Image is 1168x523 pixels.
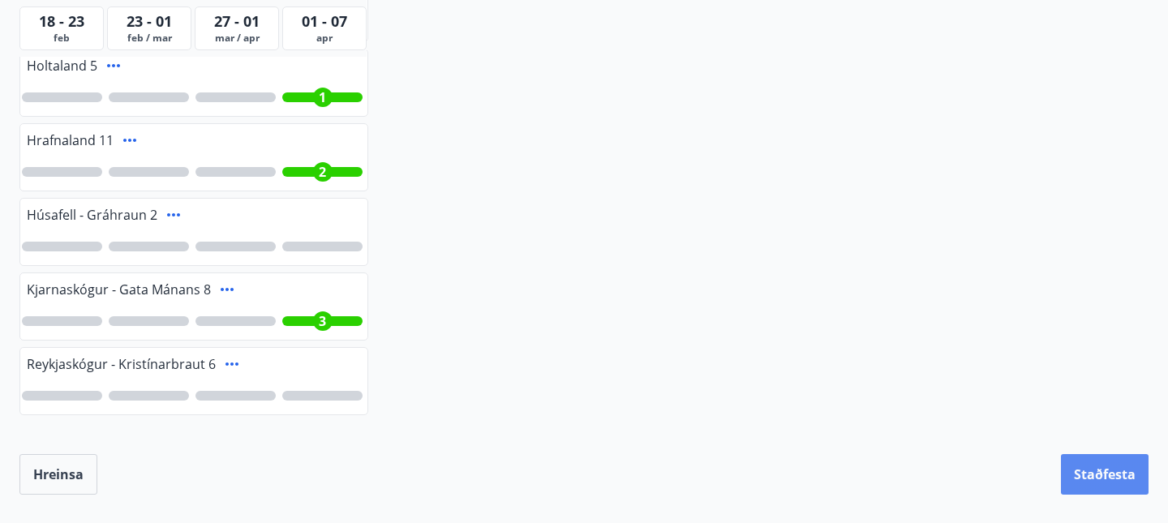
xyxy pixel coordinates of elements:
[27,355,216,373] span: Reykjaskógur - Kristínarbraut 6
[19,454,97,495] button: Hreinsa
[199,32,275,45] span: mar / apr
[319,88,326,106] span: 1
[27,57,97,75] span: Holtaland 5
[27,131,114,149] span: Hrafnaland 11
[39,11,84,31] span: 18 - 23
[319,163,326,181] span: 2
[127,11,172,31] span: 23 - 01
[111,32,187,45] span: feb / mar
[1061,454,1149,495] button: Staðfesta
[24,32,100,45] span: feb
[319,312,326,330] span: 3
[27,206,157,224] span: Húsafell - Gráhraun 2
[214,11,260,31] span: 27 - 01
[302,11,347,31] span: 01 - 07
[27,281,211,298] span: Kjarnaskógur - Gata Mánans 8
[286,32,363,45] span: apr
